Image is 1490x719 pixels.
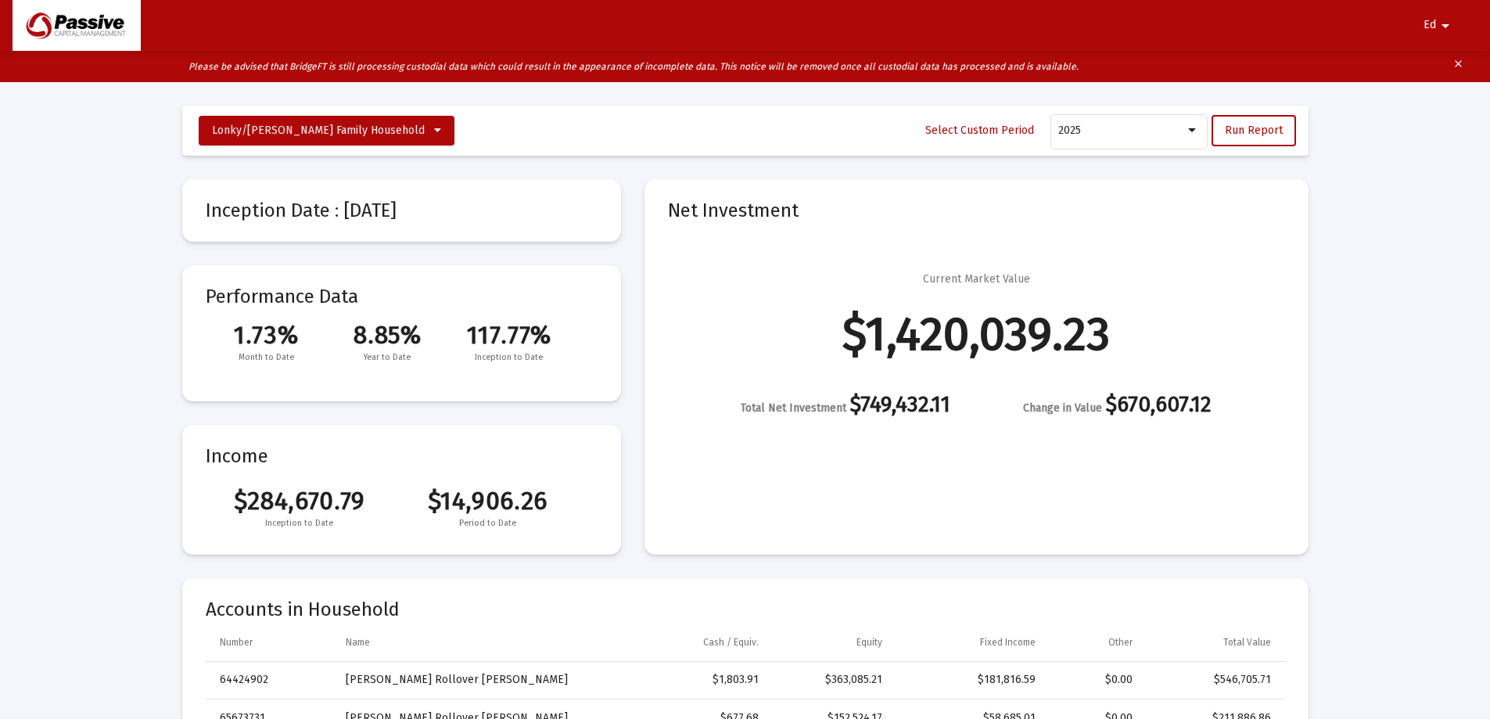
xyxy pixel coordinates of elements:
span: Change in Value [1023,401,1102,415]
td: Column Other [1047,624,1144,661]
td: Column Equity [770,624,893,661]
td: Column Cash / Equiv. [619,624,770,661]
div: $749,432.11 [741,397,950,416]
div: Total Value [1223,636,1271,649]
div: Number [220,636,253,649]
img: Dashboard [24,10,129,41]
span: Ed [1424,19,1436,32]
div: Other [1108,636,1133,649]
span: $284,670.79 [206,486,394,516]
td: Column Name [335,624,619,661]
div: $670,607.12 [1023,397,1212,416]
span: Inception to Date [448,350,569,365]
td: Column Total Value [1144,624,1285,661]
span: Total Net Investment [741,401,846,415]
div: $1,803.91 [630,672,759,688]
span: 2025 [1058,124,1081,137]
mat-card-title: Performance Data [206,289,598,365]
i: Please be advised that BridgeFT is still processing custodial data which could result in the appe... [188,61,1079,72]
div: $546,705.71 [1154,672,1271,688]
span: Year to Date [327,350,448,365]
div: Fixed Income [980,636,1036,649]
div: $1,420,039.23 [842,326,1110,342]
mat-card-title: Accounts in Household [206,602,1285,617]
mat-card-title: Net Investment [668,203,1285,218]
div: $181,816.59 [904,672,1036,688]
td: [PERSON_NAME] Rollover [PERSON_NAME] [335,662,619,699]
span: $14,906.26 [393,486,582,516]
div: $363,085.21 [781,672,882,688]
button: Ed [1405,9,1474,41]
div: Cash / Equiv. [703,636,759,649]
div: Current Market Value [923,271,1030,287]
span: Inception to Date [206,516,394,531]
span: Select Custom Period [925,124,1034,137]
mat-card-title: Inception Date : [DATE] [206,203,598,218]
td: Column Fixed Income [893,624,1047,661]
td: 64424902 [206,662,335,699]
span: 117.77% [448,320,569,350]
button: Lonky/[PERSON_NAME] Family Household [199,116,454,146]
span: Run Report [1225,124,1283,137]
span: 8.85% [327,320,448,350]
div: $0.00 [1057,672,1133,688]
span: 1.73% [206,320,327,350]
button: Run Report [1212,115,1296,146]
mat-icon: arrow_drop_down [1436,10,1455,41]
mat-icon: clear [1452,55,1464,78]
mat-card-title: Income [206,448,598,464]
td: Column Number [206,624,335,661]
div: Equity [856,636,882,649]
span: Period to Date [393,516,582,531]
span: Lonky/[PERSON_NAME] Family Household [212,124,425,137]
span: Month to Date [206,350,327,365]
div: Name [346,636,370,649]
